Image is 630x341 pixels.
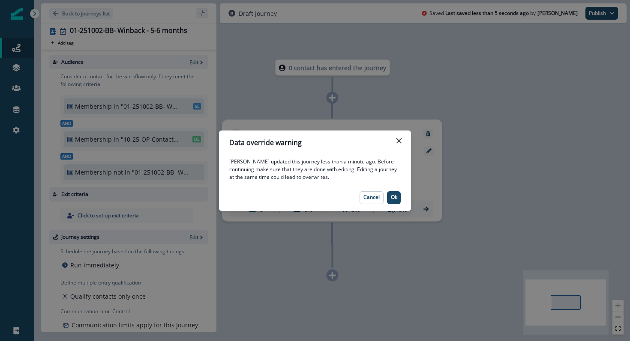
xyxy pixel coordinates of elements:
button: Close [392,134,406,148]
button: Ok [387,191,401,204]
p: [PERSON_NAME] updated this journey less than a minute ago. Before continuing make sure that they ... [229,158,401,181]
p: Data override warning [229,137,302,148]
p: Ok [391,194,397,200]
button: Cancel [360,191,384,204]
p: Cancel [363,194,380,200]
